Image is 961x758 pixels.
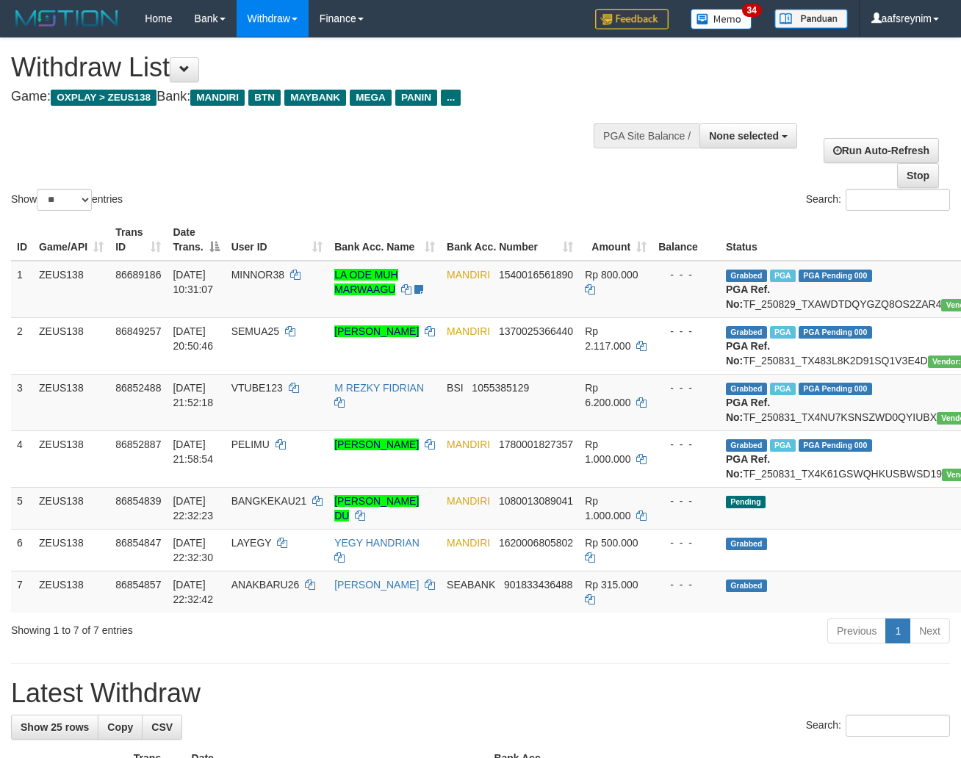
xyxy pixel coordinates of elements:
[770,326,796,339] span: Marked by aafsreyleap
[173,269,213,295] span: [DATE] 10:31:07
[11,617,389,638] div: Showing 1 to 7 of 7 entries
[11,571,33,613] td: 7
[658,577,714,592] div: - - -
[658,535,714,550] div: - - -
[799,439,872,452] span: PGA Pending
[499,269,573,281] span: Copy 1540016561890 to clipboard
[726,326,767,339] span: Grabbed
[585,269,638,281] span: Rp 800.000
[585,495,630,521] span: Rp 1.000.000
[284,90,346,106] span: MAYBANK
[499,537,573,549] span: Copy 1620006805802 to clipboard
[774,9,848,29] img: panduan.png
[107,721,133,733] span: Copy
[115,579,161,591] span: 86854857
[504,579,572,591] span: Copy 901833436488 to clipboard
[115,382,161,394] span: 86852488
[885,618,910,643] a: 1
[770,383,796,395] span: Marked by aafsolysreylen
[726,538,767,550] span: Grabbed
[173,495,213,521] span: [DATE] 22:32:23
[151,721,173,733] span: CSV
[799,270,872,282] span: PGA Pending
[742,4,762,17] span: 34
[11,7,123,29] img: MOTION_logo.png
[11,529,33,571] td: 6
[33,487,109,529] td: ZEUS138
[115,495,161,507] span: 86854839
[142,715,182,740] a: CSV
[447,537,490,549] span: MANDIRI
[846,189,950,211] input: Search:
[33,219,109,261] th: Game/API: activate to sort column ascending
[441,219,579,261] th: Bank Acc. Number: activate to sort column ascending
[447,579,495,591] span: SEABANK
[824,138,939,163] a: Run Auto-Refresh
[447,325,490,337] span: MANDIRI
[658,380,714,395] div: - - -
[897,163,939,188] a: Stop
[231,438,270,450] span: PELIMU
[658,324,714,339] div: - - -
[190,90,245,106] span: MANDIRI
[334,537,420,549] a: YEGY HANDRIAN
[499,438,573,450] span: Copy 1780001827357 to clipboard
[806,189,950,211] label: Search:
[37,189,92,211] select: Showentries
[248,90,281,106] span: BTN
[11,317,33,374] td: 2
[33,430,109,487] td: ZEUS138
[806,715,950,737] label: Search:
[11,487,33,529] td: 5
[658,437,714,452] div: - - -
[447,382,464,394] span: BSI
[658,267,714,282] div: - - -
[910,618,950,643] a: Next
[231,495,307,507] span: BANGKEKAU21
[799,326,872,339] span: PGA Pending
[726,397,770,423] b: PGA Ref. No:
[585,438,630,465] span: Rp 1.000.000
[173,325,213,352] span: [DATE] 20:50:46
[709,130,779,142] span: None selected
[726,270,767,282] span: Grabbed
[799,383,872,395] span: PGA Pending
[770,270,796,282] span: Marked by aafkaynarin
[395,90,437,106] span: PANIN
[11,219,33,261] th: ID
[579,219,652,261] th: Amount: activate to sort column ascending
[11,261,33,318] td: 1
[726,383,767,395] span: Grabbed
[328,219,441,261] th: Bank Acc. Name: activate to sort column ascending
[33,529,109,571] td: ZEUS138
[350,90,392,106] span: MEGA
[441,90,461,106] span: ...
[33,571,109,613] td: ZEUS138
[585,537,638,549] span: Rp 500.000
[334,579,419,591] a: [PERSON_NAME]
[11,715,98,740] a: Show 25 rows
[585,325,630,352] span: Rp 2.117.000
[109,219,167,261] th: Trans ID: activate to sort column ascending
[173,438,213,465] span: [DATE] 21:58:54
[447,495,490,507] span: MANDIRI
[585,579,638,591] span: Rp 315.000
[51,90,156,106] span: OXPLAY > ZEUS138
[226,219,329,261] th: User ID: activate to sort column ascending
[98,715,143,740] a: Copy
[447,269,490,281] span: MANDIRI
[231,269,284,281] span: MINNOR38
[11,90,626,104] h4: Game: Bank:
[33,317,109,374] td: ZEUS138
[726,284,770,310] b: PGA Ref. No:
[167,219,225,261] th: Date Trans.: activate to sort column descending
[115,537,161,549] span: 86854847
[115,269,161,281] span: 86689186
[499,325,573,337] span: Copy 1370025366440 to clipboard
[726,580,767,592] span: Grabbed
[726,453,770,480] b: PGA Ref. No:
[115,325,161,337] span: 86849257
[21,721,89,733] span: Show 25 rows
[33,261,109,318] td: ZEUS138
[115,438,161,450] span: 86852887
